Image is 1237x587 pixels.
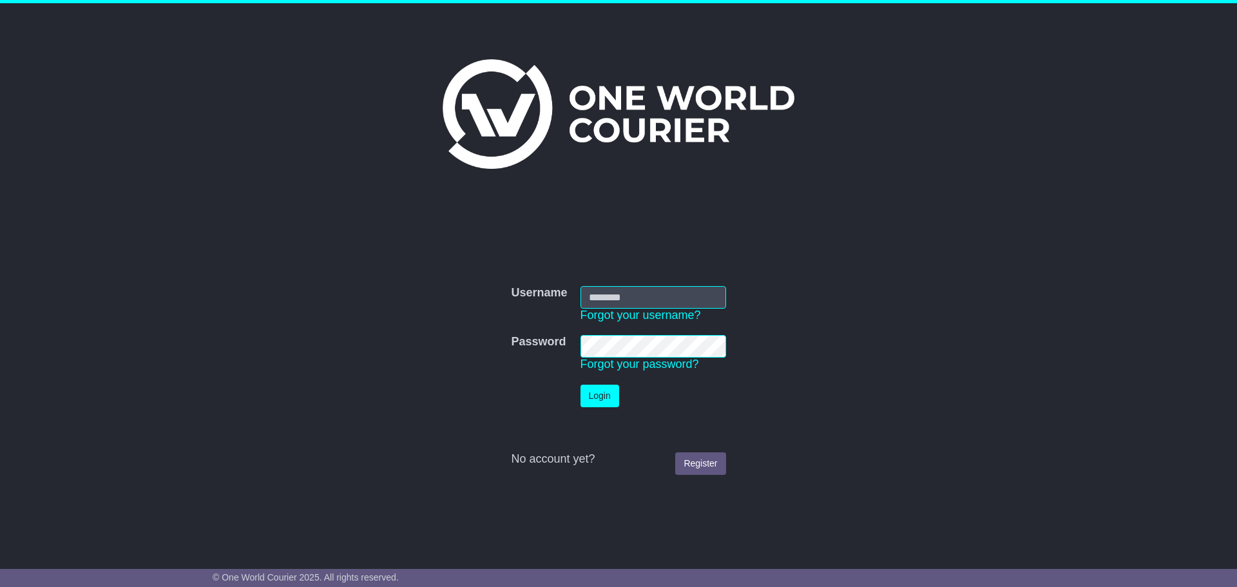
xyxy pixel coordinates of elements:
span: © One World Courier 2025. All rights reserved. [213,572,399,582]
a: Forgot your password? [580,358,699,370]
a: Forgot your username? [580,309,701,322]
a: Register [675,452,725,475]
button: Login [580,385,619,407]
div: No account yet? [511,452,725,467]
label: Password [511,335,566,349]
label: Username [511,286,567,300]
img: One World [443,59,794,169]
